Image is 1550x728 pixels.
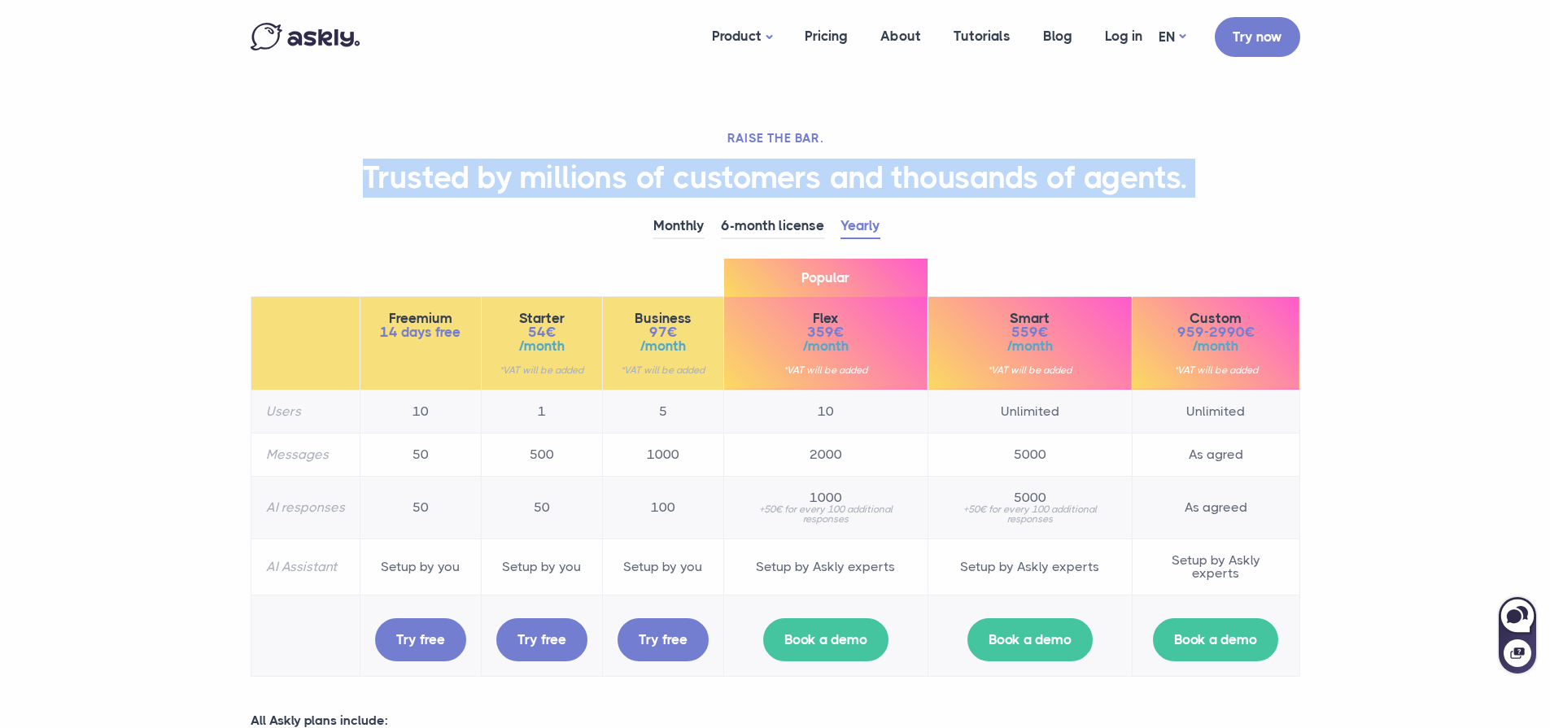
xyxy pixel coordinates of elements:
td: Setup by Askly experts [723,538,928,595]
td: 50 [360,476,481,538]
small: *VAT will be added [618,365,709,375]
td: 50 [360,433,481,476]
td: As agred [1132,433,1299,476]
a: Book a demo [967,618,1093,661]
td: 1000 [602,433,723,476]
th: Messages [251,433,360,476]
td: Setup by Askly experts [1132,538,1299,595]
span: Smart [943,312,1117,325]
h2: RAISE THE BAR. [251,130,1300,146]
td: 10 [360,390,481,433]
span: 959-2990€ [1147,325,1285,339]
span: Freemium [375,312,466,325]
span: 97€ [618,325,709,339]
td: 100 [602,476,723,538]
span: Flex [739,312,913,325]
td: 500 [481,433,602,476]
td: Unlimited [1132,390,1299,433]
span: /month [739,339,913,353]
span: 5000 [943,491,1117,504]
td: 50 [481,476,602,538]
small: *VAT will be added [1147,365,1285,375]
td: Unlimited [928,390,1132,433]
a: Pricing [788,5,864,68]
span: Custom [1147,312,1285,325]
td: 2000 [723,433,928,476]
a: Log in [1089,5,1159,68]
th: Users [251,390,360,433]
span: As agreed [1147,501,1285,514]
td: 1 [481,390,602,433]
span: Popular [724,259,928,297]
small: *VAT will be added [739,365,913,375]
a: Try free [496,618,587,661]
span: 559€ [943,325,1117,339]
td: Setup by Askly experts [928,538,1132,595]
td: 5000 [928,433,1132,476]
span: Starter [496,312,587,325]
span: /month [1147,339,1285,353]
a: Monthly [653,214,705,239]
td: 5 [602,390,723,433]
a: 6-month license [721,214,824,239]
td: Setup by you [360,538,481,595]
span: 14 days free [375,325,466,339]
h1: Trusted by millions of customers and thousands of agents. [251,159,1300,198]
span: 54€ [496,325,587,339]
a: Book a demo [763,618,889,661]
span: /month [943,339,1117,353]
small: +50€ for every 100 additional responses [943,504,1117,524]
a: EN [1159,25,1185,49]
a: Blog [1027,5,1089,68]
iframe: Askly chat [1497,594,1538,675]
strong: All Askly plans include: [251,713,388,728]
a: Try now [1215,17,1300,57]
span: 1000 [739,491,913,504]
a: Product [696,5,788,69]
a: Yearly [840,214,880,239]
td: 10 [723,390,928,433]
small: *VAT will be added [943,365,1117,375]
a: Try free [375,618,466,661]
span: /month [618,339,709,353]
small: +50€ for every 100 additional responses [739,504,913,524]
img: Askly [251,23,360,50]
a: Tutorials [937,5,1027,68]
td: Setup by you [481,538,602,595]
a: About [864,5,937,68]
small: *VAT will be added [496,365,587,375]
th: AI responses [251,476,360,538]
a: Book a demo [1153,618,1278,661]
th: AI Assistant [251,538,360,595]
a: Try free [618,618,709,661]
span: /month [496,339,587,353]
td: Setup by you [602,538,723,595]
span: Business [618,312,709,325]
span: 359€ [739,325,913,339]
